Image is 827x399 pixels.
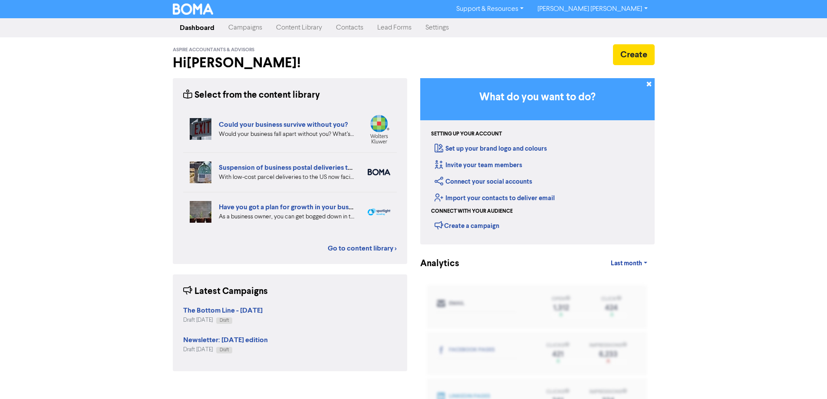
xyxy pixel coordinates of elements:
[420,78,655,244] div: Getting Started in BOMA
[420,257,448,270] div: Analytics
[613,44,655,65] button: Create
[435,161,522,169] a: Invite your team members
[173,55,407,71] h2: Hi [PERSON_NAME] !
[220,348,229,352] span: Draft
[183,306,263,315] strong: The Bottom Line - [DATE]
[183,307,263,314] a: The Bottom Line - [DATE]
[368,208,390,215] img: spotlight
[219,173,355,182] div: With low-cost parcel deliveries to the US now facing tariffs, many international postal services ...
[219,203,367,211] a: Have you got a plan for growth in your business?
[219,212,355,221] div: As a business owner, you can get bogged down in the demands of day-to-day business. We can help b...
[221,19,269,36] a: Campaigns
[183,89,320,102] div: Select from the content library
[435,145,547,153] a: Set up your brand logo and colours
[219,120,348,129] a: Could your business survive without you?
[418,19,456,36] a: Settings
[173,3,214,15] img: BOMA Logo
[611,260,642,267] span: Last month
[183,285,268,298] div: Latest Campaigns
[435,219,499,232] div: Create a campaign
[435,178,532,186] a: Connect your social accounts
[183,336,268,344] strong: Newsletter: [DATE] edition
[784,357,827,399] iframe: Chat Widget
[370,19,418,36] a: Lead Forms
[183,346,268,354] div: Draft [DATE]
[219,163,524,172] a: Suspension of business postal deliveries to the [GEOGRAPHIC_DATA]: what options do you have?
[183,337,268,344] a: Newsletter: [DATE] edition
[530,2,654,16] a: [PERSON_NAME] [PERSON_NAME]
[431,130,502,138] div: Setting up your account
[269,19,329,36] a: Content Library
[329,19,370,36] a: Contacts
[368,169,390,175] img: boma
[173,19,221,36] a: Dashboard
[368,115,390,144] img: wolterskluwer
[431,208,513,215] div: Connect with your audience
[219,130,355,139] div: Would your business fall apart without you? What’s your Plan B in case of accident, illness, or j...
[173,47,254,53] span: Aspire Accountants & Advisors
[604,255,654,272] a: Last month
[435,194,555,202] a: Import your contacts to deliver email
[183,316,263,324] div: Draft [DATE]
[220,318,229,323] span: Draft
[433,91,642,104] h3: What do you want to do?
[328,243,397,254] a: Go to content library >
[449,2,530,16] a: Support & Resources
